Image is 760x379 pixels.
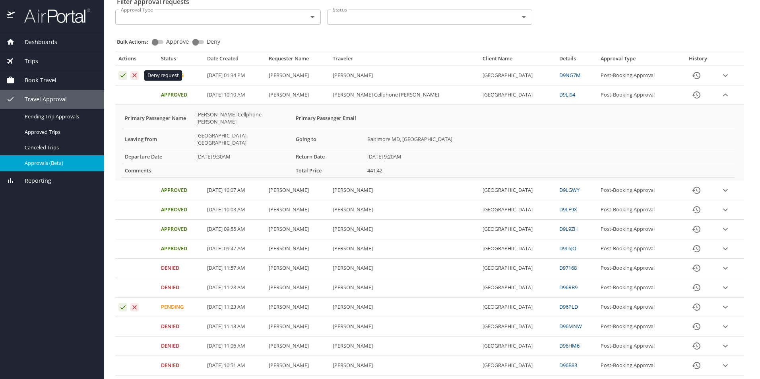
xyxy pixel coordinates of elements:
td: 441.42 [364,164,735,178]
td: [PERSON_NAME] [330,317,479,336]
button: expand row [719,301,731,313]
span: Book Travel [15,76,56,85]
td: Post-Booking Approval [597,259,679,278]
td: Approved [158,200,204,220]
td: Pending [158,298,204,317]
span: Approved Trips [25,128,95,136]
td: [GEOGRAPHIC_DATA] [479,239,556,259]
table: More info for approvals [122,108,735,178]
td: Denied [158,259,204,278]
button: Approve request [118,303,127,312]
td: [PERSON_NAME] [266,259,330,278]
th: Traveler [330,55,479,66]
button: History [687,317,706,336]
td: Post-Booking Approval [597,200,679,220]
span: Pending Trip Approvals [25,113,95,120]
td: [DATE] 09:55 AM [204,220,266,239]
td: Post-Booking Approval [597,220,679,239]
td: [PERSON_NAME] [266,66,330,85]
td: [GEOGRAPHIC_DATA] [479,220,556,239]
span: Approvals (Beta) [25,159,95,167]
td: [PERSON_NAME] [266,278,330,298]
button: History [687,85,706,104]
img: icon-airportal.png [7,8,16,23]
td: [GEOGRAPHIC_DATA] [479,85,556,105]
a: D9LF9X [559,206,577,213]
td: [PERSON_NAME] [266,336,330,356]
td: [PERSON_NAME] [330,239,479,259]
img: airportal-logo.png [16,8,90,23]
a: D96RB9 [559,284,578,291]
th: Requester Name [266,55,330,66]
th: Departure Date [122,150,193,164]
td: Post-Booking Approval [597,356,679,375]
td: [PERSON_NAME] [330,181,479,200]
a: D9L9ZH [559,225,578,232]
td: [DATE] 11:06 AM [204,336,266,356]
a: D96MNW [559,323,582,330]
a: D96HM6 [559,342,580,349]
button: expand row [719,184,731,196]
a: D9NG7M [559,72,581,79]
span: Travel Approval [15,95,67,104]
td: [GEOGRAPHIC_DATA] [479,298,556,317]
td: [DATE] 10:10 AM [204,85,266,105]
td: Post-Booking Approval [597,181,679,200]
td: [PERSON_NAME] [266,181,330,200]
td: [PERSON_NAME] [330,336,479,356]
td: [PERSON_NAME] [330,66,479,85]
td: Denied [158,356,204,375]
button: Open [518,12,529,23]
td: Denied [158,336,204,356]
span: Deny [207,39,220,44]
th: Date Created [204,55,266,66]
th: Return Date [293,150,364,164]
p: Bulk Actions: [117,38,155,45]
button: Approve request [118,71,127,80]
td: [GEOGRAPHIC_DATA] [479,317,556,336]
button: History [687,200,706,219]
span: Trips [15,57,38,66]
a: D96B83 [559,362,577,369]
button: History [687,181,706,200]
span: Reporting [15,176,51,185]
button: expand row [719,223,731,235]
td: Post-Booking Approval [597,278,679,298]
td: Baltimore MD, [GEOGRAPHIC_DATA] [364,129,735,150]
th: Going to [293,129,364,150]
td: Pending [158,66,204,85]
a: D9LJ94 [559,91,575,98]
td: [GEOGRAPHIC_DATA] [479,181,556,200]
button: expand row [719,70,731,81]
th: Total Price [293,164,364,178]
th: Primary Passenger Email [293,108,364,129]
td: Post-Booking Approval [597,66,679,85]
td: [PERSON_NAME] [266,220,330,239]
th: History [680,55,717,66]
td: [DATE] 11:57 AM [204,259,266,278]
td: [DATE] 09:47 AM [204,239,266,259]
button: History [687,356,706,375]
td: [PERSON_NAME] [330,356,479,375]
th: Approval Type [597,55,679,66]
button: expand row [719,89,731,101]
span: Dashboards [15,38,57,46]
button: Deny request [130,303,139,312]
td: [PERSON_NAME] Cellphone [PERSON_NAME] [330,85,479,105]
a: D9LGWY [559,186,580,193]
td: [PERSON_NAME] [330,200,479,220]
span: Canceled Trips [25,144,95,151]
td: [PERSON_NAME] [266,200,330,220]
td: [DATE] 01:34 PM [204,66,266,85]
td: [GEOGRAPHIC_DATA] [479,259,556,278]
button: History [687,278,706,297]
button: History [687,298,706,317]
td: [PERSON_NAME] [266,317,330,336]
td: [PERSON_NAME] [330,278,479,298]
td: [PERSON_NAME] [266,85,330,105]
th: Primary Passenger Name [122,108,193,129]
td: Approved [158,181,204,200]
td: [GEOGRAPHIC_DATA] [479,356,556,375]
td: [PERSON_NAME] [266,298,330,317]
td: [PERSON_NAME] [330,259,479,278]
